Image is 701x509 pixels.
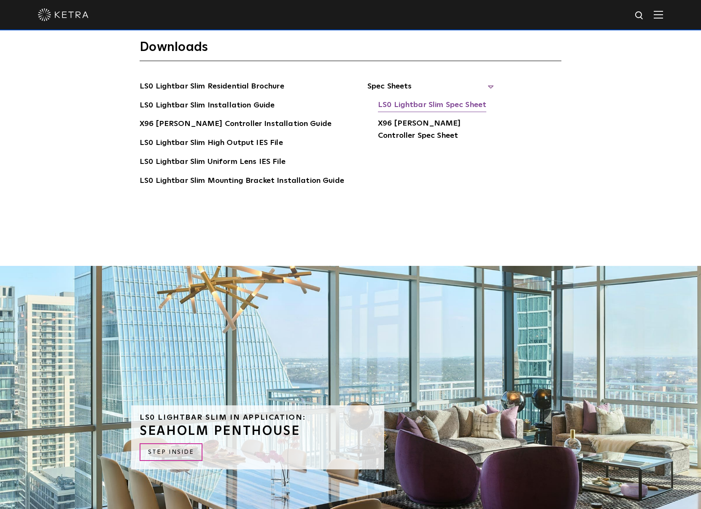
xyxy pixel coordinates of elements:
[38,8,89,21] img: ketra-logo-2019-white
[140,414,376,421] h6: LS0 Lightbar Slim in Application:
[367,80,494,99] span: Spec Sheets
[140,425,376,437] h3: SEAHOLM PENTHOUSE
[140,39,561,61] h3: Downloads
[140,443,202,461] a: STEP INSIDE
[140,156,286,169] a: LS0 Lightbar Slim Uniform Lens IES File
[378,118,494,143] a: X96 [PERSON_NAME] Controller Spec Sheet
[654,11,663,19] img: Hamburger%20Nav.svg
[140,137,283,150] a: LS0 Lightbar Slim High Output IES File
[140,118,332,131] a: X96 [PERSON_NAME] Controller Installation Guide
[378,99,486,113] a: LS0 Lightbar Slim Spec Sheet
[140,175,344,188] a: LS0 Lightbar Slim Mounting Bracket Installation Guide
[140,80,284,94] a: LS0 Lightbar Slim Residential Brochure
[634,11,645,21] img: search icon
[140,99,275,113] a: LS0 Lightbar Slim Installation Guide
